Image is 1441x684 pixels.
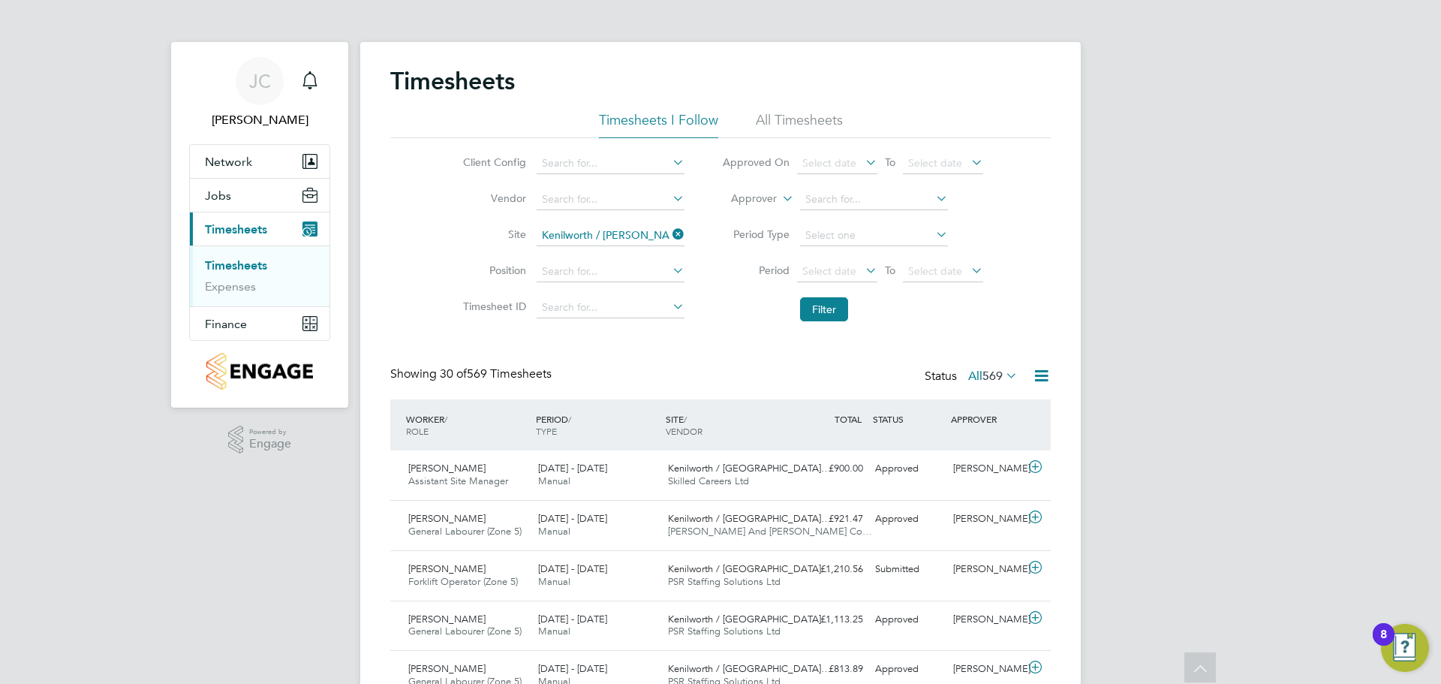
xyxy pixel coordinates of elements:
[982,369,1003,384] span: 569
[722,264,790,277] label: Period
[947,405,1025,432] div: APPROVER
[205,317,247,331] span: Finance
[228,426,292,454] a: Powered byEngage
[459,191,526,205] label: Vendor
[190,246,329,306] div: Timesheets
[538,662,607,675] span: [DATE] - [DATE]
[532,405,662,444] div: PERIOD
[536,425,557,437] span: TYPE
[668,562,831,575] span: Kenilworth / [GEOGRAPHIC_DATA]…
[459,155,526,169] label: Client Config
[408,575,518,588] span: Forklift Operator (Zone 5)
[406,425,429,437] span: ROLE
[408,562,486,575] span: [PERSON_NAME]
[800,225,948,246] input: Select one
[908,264,962,278] span: Select date
[800,297,848,321] button: Filter
[189,111,330,129] span: Jayne Cadman
[668,462,831,475] span: Kenilworth / [GEOGRAPHIC_DATA]…
[869,405,947,432] div: STATUS
[908,156,962,170] span: Select date
[408,613,486,625] span: [PERSON_NAME]
[538,462,607,475] span: [DATE] - [DATE]
[538,613,607,625] span: [DATE] - [DATE]
[206,353,312,390] img: countryside-properties-logo-retina.png
[537,261,684,282] input: Search for...
[390,66,515,96] h2: Timesheets
[947,657,1025,682] div: [PERSON_NAME]
[800,189,948,210] input: Search for...
[668,475,749,487] span: Skilled Careers Ltd
[408,625,522,637] span: General Labourer (Zone 5)
[709,191,777,206] label: Approver
[538,625,570,637] span: Manual
[537,225,684,246] input: Search for...
[205,258,267,273] a: Timesheets
[835,413,862,425] span: TOTAL
[880,261,900,280] span: To
[968,369,1018,384] label: All
[925,366,1021,387] div: Status
[390,366,555,382] div: Showing
[189,57,330,129] a: JC[PERSON_NAME]
[537,297,684,318] input: Search for...
[668,613,831,625] span: Kenilworth / [GEOGRAPHIC_DATA]…
[538,475,570,487] span: Manual
[1381,624,1429,672] button: Open Resource Center, 8 new notifications
[947,557,1025,582] div: [PERSON_NAME]
[880,152,900,172] span: To
[537,153,684,174] input: Search for...
[756,111,843,138] li: All Timesheets
[1380,634,1387,654] div: 8
[538,575,570,588] span: Manual
[205,279,256,294] a: Expenses
[791,607,869,632] div: £1,113.25
[459,227,526,241] label: Site
[791,657,869,682] div: £813.89
[408,462,486,475] span: [PERSON_NAME]
[662,405,792,444] div: SITE
[190,307,329,340] button: Finance
[791,557,869,582] div: £1,210.56
[408,662,486,675] span: [PERSON_NAME]
[947,507,1025,532] div: [PERSON_NAME]
[205,222,267,237] span: Timesheets
[668,575,781,588] span: PSR Staffing Solutions Ltd
[791,507,869,532] div: £921.47
[190,145,329,178] button: Network
[190,179,329,212] button: Jobs
[440,366,467,381] span: 30 of
[684,413,687,425] span: /
[869,657,947,682] div: Approved
[249,438,291,450] span: Engage
[444,413,447,425] span: /
[599,111,718,138] li: Timesheets I Follow
[205,155,252,169] span: Network
[666,425,702,437] span: VENDOR
[538,562,607,575] span: [DATE] - [DATE]
[249,426,291,438] span: Powered by
[408,525,522,538] span: General Labourer (Zone 5)
[668,512,831,525] span: Kenilworth / [GEOGRAPHIC_DATA]…
[408,512,486,525] span: [PERSON_NAME]
[668,662,831,675] span: Kenilworth / [GEOGRAPHIC_DATA]…
[459,264,526,277] label: Position
[947,457,1025,481] div: [PERSON_NAME]
[791,457,869,481] div: £900.00
[722,227,790,241] label: Period Type
[171,42,348,408] nav: Main navigation
[459,300,526,313] label: Timesheet ID
[189,353,330,390] a: Go to home page
[538,512,607,525] span: [DATE] - [DATE]
[190,212,329,246] button: Timesheets
[802,156,856,170] span: Select date
[869,557,947,582] div: Submitted
[568,413,571,425] span: /
[869,457,947,481] div: Approved
[249,71,271,91] span: JC
[668,525,872,538] span: [PERSON_NAME] And [PERSON_NAME] Co…
[408,475,508,487] span: Assistant Site Manager
[537,189,684,210] input: Search for...
[869,507,947,532] div: Approved
[668,625,781,637] span: PSR Staffing Solutions Ltd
